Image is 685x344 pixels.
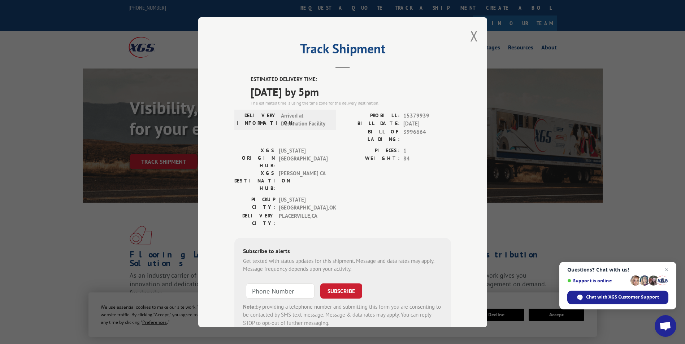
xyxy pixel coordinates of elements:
[234,212,275,227] label: DELIVERY CITY:
[251,83,451,100] span: [DATE] by 5pm
[567,291,668,304] div: Chat with XGS Customer Support
[281,111,330,128] span: Arrived at Destination Facility
[343,128,400,143] label: BILL OF LADING:
[470,26,478,45] button: Close modal
[279,169,328,192] span: [PERSON_NAME] CA
[403,155,451,163] span: 84
[279,146,328,169] span: [US_STATE][GEOGRAPHIC_DATA]
[234,44,451,57] h2: Track Shipment
[320,283,362,298] button: SUBSCRIBE
[234,195,275,212] label: PICKUP CITY:
[343,146,400,155] label: PIECES:
[279,212,328,227] span: PLACERVILLE , CA
[237,111,277,128] label: DELIVERY INFORMATION:
[662,265,671,274] span: Close chat
[243,303,256,310] strong: Note:
[343,155,400,163] label: WEIGHT:
[243,257,442,273] div: Get texted with status updates for this shipment. Message and data rates may apply. Message frequ...
[403,111,451,120] span: 15379939
[403,146,451,155] span: 1
[343,111,400,120] label: PROBILL:
[567,267,668,273] span: Questions? Chat with us!
[655,315,676,337] div: Open chat
[586,294,659,300] span: Chat with XGS Customer Support
[343,120,400,128] label: BILL DATE:
[251,100,451,106] div: The estimated time is using the time zone for the delivery destination.
[251,75,451,84] label: ESTIMATED DELIVERY TIME:
[567,278,628,283] span: Support is online
[243,246,442,257] div: Subscribe to alerts
[234,146,275,169] label: XGS ORIGIN HUB:
[403,128,451,143] span: 3996664
[243,303,442,327] div: by providing a telephone number and submitting this form you are consenting to be contacted by SM...
[234,169,275,192] label: XGS DESTINATION HUB:
[279,195,328,212] span: [US_STATE][GEOGRAPHIC_DATA] , OK
[403,120,451,128] span: [DATE]
[246,283,315,298] input: Phone Number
